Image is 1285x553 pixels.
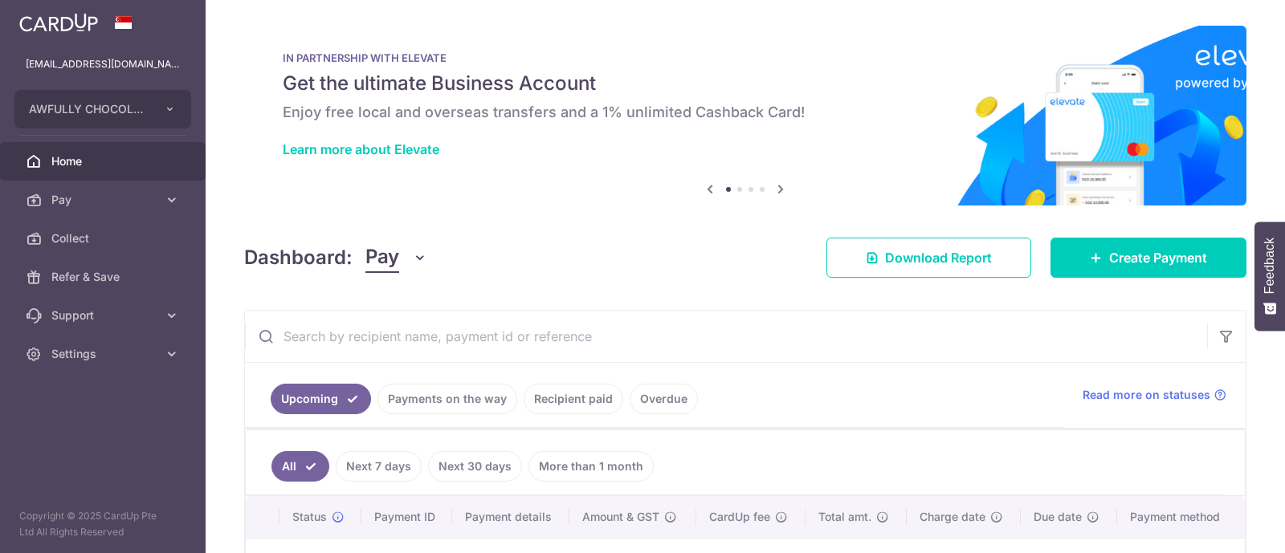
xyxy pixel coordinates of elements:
[244,243,353,272] h4: Dashboard:
[428,451,522,482] a: Next 30 days
[826,238,1031,278] a: Download Report
[336,451,422,482] a: Next 7 days
[19,13,98,32] img: CardUp
[920,509,985,525] span: Charge date
[365,242,427,273] button: Pay
[51,230,157,246] span: Collect
[885,248,992,267] span: Download Report
[292,509,327,525] span: Status
[283,141,439,157] a: Learn more about Elevate
[1109,248,1207,267] span: Create Payment
[1034,509,1082,525] span: Due date
[26,56,180,72] p: [EMAIL_ADDRESS][DOMAIN_NAME]
[245,311,1207,362] input: Search by recipient name, payment id or reference
[51,153,157,169] span: Home
[630,384,698,414] a: Overdue
[361,496,452,538] th: Payment ID
[365,242,399,273] span: Pay
[1254,222,1285,331] button: Feedback - Show survey
[283,51,1208,64] p: IN PARTNERSHIP WITH ELEVATE
[283,71,1208,96] h5: Get the ultimate Business Account
[709,509,770,525] span: CardUp fee
[582,509,659,525] span: Amount & GST
[29,101,148,117] span: AWFULLY CHOCOLATE PTE LTD
[14,90,191,128] button: AWFULLY CHOCOLATE PTE LTD
[1263,238,1277,294] span: Feedback
[271,384,371,414] a: Upcoming
[377,384,517,414] a: Payments on the way
[51,307,157,323] span: Support
[1050,238,1246,278] a: Create Payment
[1083,387,1210,403] span: Read more on statuses
[283,103,1208,122] h6: Enjoy free local and overseas transfers and a 1% unlimited Cashback Card!
[818,509,871,525] span: Total amt.
[1083,387,1226,403] a: Read more on statuses
[51,269,157,285] span: Refer & Save
[1117,496,1245,538] th: Payment method
[51,192,157,208] span: Pay
[524,384,623,414] a: Recipient paid
[244,26,1246,205] img: Renovation banner
[452,496,570,538] th: Payment details
[271,451,329,482] a: All
[528,451,654,482] a: More than 1 month
[51,346,157,362] span: Settings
